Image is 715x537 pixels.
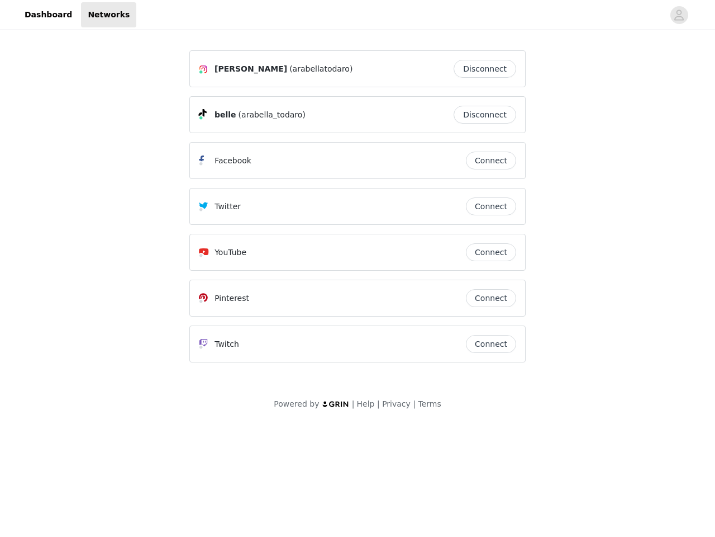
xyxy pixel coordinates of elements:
[199,65,208,74] img: Instagram Icon
[81,2,136,27] a: Networks
[454,106,516,124] button: Disconnect
[214,63,287,75] span: [PERSON_NAME]
[214,247,246,258] p: YouTube
[466,197,516,215] button: Connect
[466,152,516,169] button: Connect
[377,399,380,408] span: |
[418,399,441,408] a: Terms
[214,155,251,167] p: Facebook
[322,401,350,408] img: logo
[214,201,241,213] p: Twitter
[239,109,306,121] span: (arabella_todaro)
[214,293,249,304] p: Pinterest
[466,243,516,261] button: Connect
[289,63,352,75] span: (arabellatodaro)
[214,109,236,121] span: belle
[214,338,239,350] p: Twitch
[382,399,411,408] a: Privacy
[466,289,516,307] button: Connect
[352,399,355,408] span: |
[466,335,516,353] button: Connect
[674,6,684,24] div: avatar
[454,60,516,78] button: Disconnect
[357,399,375,408] a: Help
[274,399,319,408] span: Powered by
[413,399,416,408] span: |
[18,2,79,27] a: Dashboard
